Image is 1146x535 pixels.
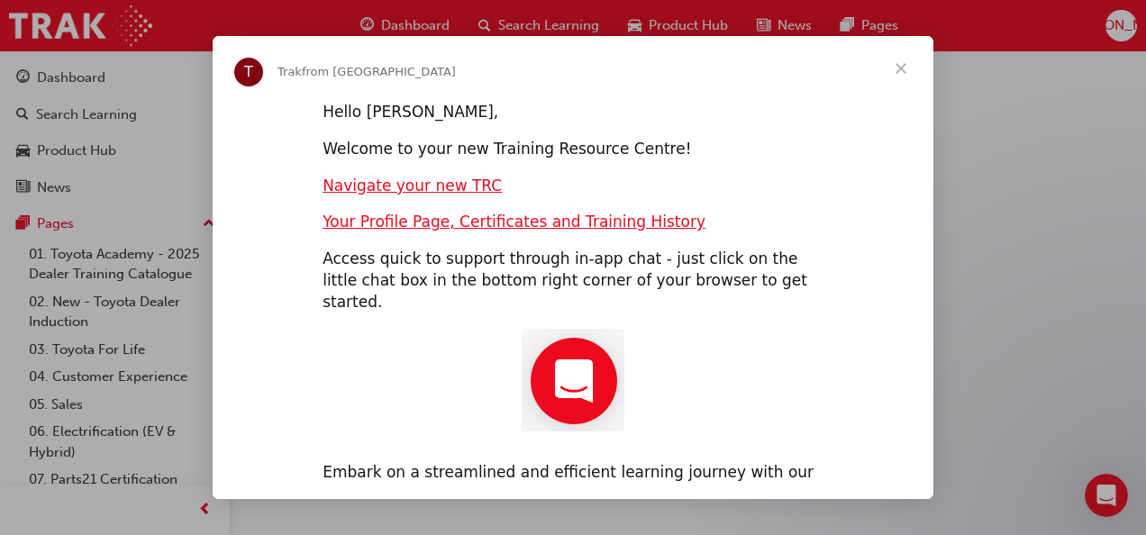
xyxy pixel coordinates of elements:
[323,102,823,123] div: Hello [PERSON_NAME],
[323,213,705,231] a: Your Profile Page, Certificates and Training History
[302,65,456,78] span: from [GEOGRAPHIC_DATA]
[323,177,502,195] a: Navigate your new TRC
[277,65,302,78] span: Trak
[234,58,263,86] div: Profile image for Trak
[869,36,933,101] span: Close
[323,462,823,505] div: Embark on a streamlined and efficient learning journey with our enhanced Training Resource Centre!
[323,249,823,313] div: Access quick to support through in-app chat - just click on the little chat box in the bottom rig...
[323,139,823,160] div: Welcome to your new Training Resource Centre!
